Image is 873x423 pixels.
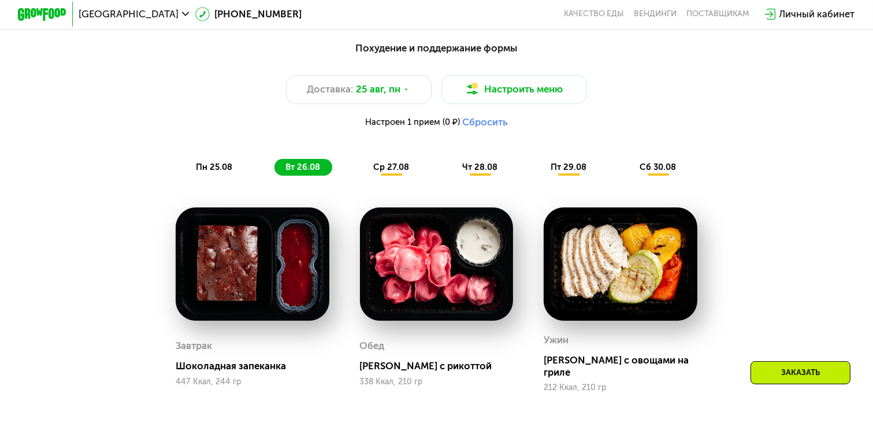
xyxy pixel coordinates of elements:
div: поставщикам [686,9,749,19]
span: чт 28.08 [462,162,497,172]
span: сб 30.08 [640,162,676,172]
span: вт 26.08 [285,162,320,172]
div: [PERSON_NAME] с овощами на гриле [544,354,707,379]
a: [PHONE_NUMBER] [195,7,302,21]
div: 212 Ккал, 210 гр [544,383,697,392]
span: пн 25.08 [196,162,232,172]
button: Настроить меню [441,75,587,104]
span: Настроен 1 прием (0 ₽) [365,118,460,127]
div: Ужин [544,331,569,349]
span: ср 27.08 [373,162,409,172]
div: Обед [360,337,385,355]
div: [PERSON_NAME] с рикоттой [360,360,523,372]
span: Доставка: [307,82,353,97]
div: Завтрак [176,337,212,355]
span: 25 авг, пн [356,82,400,97]
div: Шоколадная запеканка [176,360,339,372]
span: пт 29.08 [551,162,586,172]
a: Качество еды [564,9,625,19]
span: [GEOGRAPHIC_DATA] [79,9,179,19]
div: Похудение и поддержание формы [77,40,795,55]
a: Вендинги [634,9,677,19]
button: Сбросить [462,116,508,128]
div: Личный кабинет [779,7,855,21]
div: Заказать [751,361,850,384]
div: 338 Ккал, 210 гр [360,377,514,387]
div: 447 Ккал, 244 гр [176,377,329,387]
